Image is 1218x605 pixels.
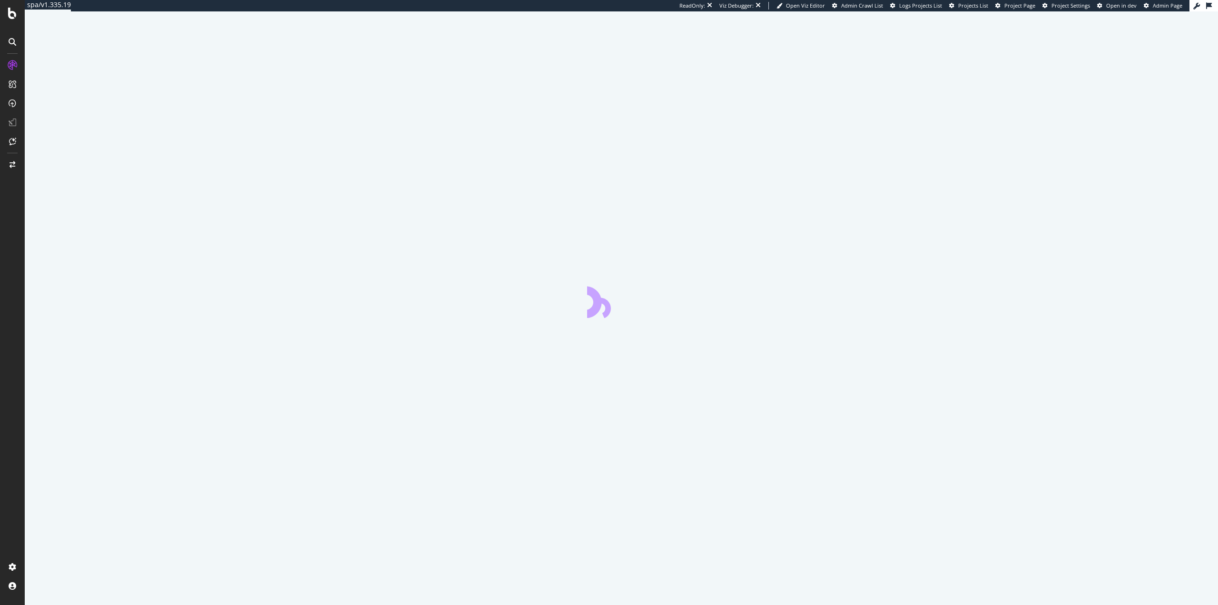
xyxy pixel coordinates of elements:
[1097,2,1137,10] a: Open in dev
[949,2,988,10] a: Projects List
[776,2,825,10] a: Open Viz Editor
[841,2,883,9] span: Admin Crawl List
[786,2,825,9] span: Open Viz Editor
[899,2,942,9] span: Logs Projects List
[1051,2,1090,9] span: Project Settings
[679,2,705,10] div: ReadOnly:
[832,2,883,10] a: Admin Crawl List
[1004,2,1035,9] span: Project Page
[1153,2,1182,9] span: Admin Page
[995,2,1035,10] a: Project Page
[1106,2,1137,9] span: Open in dev
[719,2,754,10] div: Viz Debugger:
[1042,2,1090,10] a: Project Settings
[587,284,656,318] div: animation
[1144,2,1182,10] a: Admin Page
[958,2,988,9] span: Projects List
[890,2,942,10] a: Logs Projects List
